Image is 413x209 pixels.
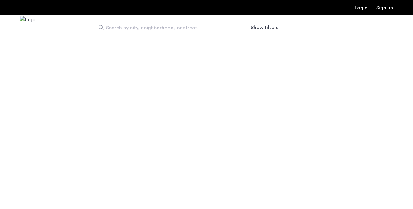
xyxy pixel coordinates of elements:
span: Search by city, neighborhood, or street. [106,24,226,32]
a: Cazamio Logo [20,16,36,39]
button: Show or hide filters [251,24,278,31]
img: logo [20,16,36,39]
a: Login [355,5,367,10]
input: Apartment Search [94,20,243,35]
a: Registration [376,5,393,10]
